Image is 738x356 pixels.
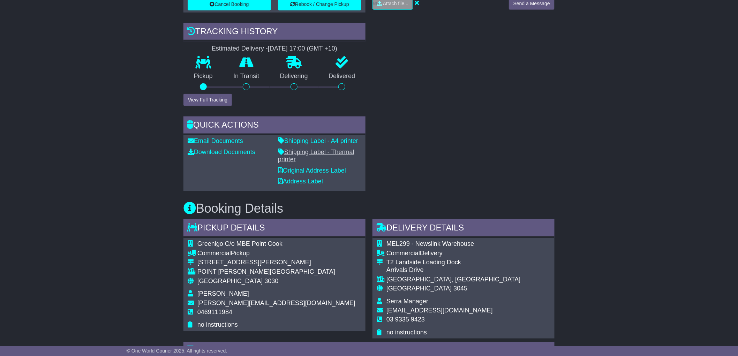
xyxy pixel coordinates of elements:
[197,250,231,257] span: Commercial
[197,300,355,306] span: [PERSON_NAME][EMAIL_ADDRESS][DOMAIN_NAME]
[386,316,425,323] span: 03 9335 9423
[268,45,337,53] div: [DATE] 17:00 (GMT +10)
[264,278,278,285] span: 3030
[278,149,354,163] a: Shipping Label - Thermal printer
[372,219,555,238] div: Delivery Details
[197,250,355,257] div: Pickup
[197,240,283,247] span: Greenigo C/o MBE Point Cook
[453,285,467,292] span: 3045
[183,45,366,53] div: Estimated Delivery -
[386,285,452,292] span: [GEOGRAPHIC_DATA]
[197,268,355,276] div: POINT [PERSON_NAME][GEOGRAPHIC_DATA]
[183,23,366,42] div: Tracking history
[278,167,346,174] a: Original Address Label
[270,73,318,80] p: Delivering
[386,329,427,336] span: no instructions
[188,137,243,144] a: Email Documents
[386,276,521,283] div: [GEOGRAPHIC_DATA], [GEOGRAPHIC_DATA]
[223,73,270,80] p: In Transit
[188,149,255,156] a: Download Documents
[183,94,232,106] button: View Full Tracking
[386,250,521,257] div: Delivery
[386,307,493,314] span: [EMAIL_ADDRESS][DOMAIN_NAME]
[197,321,238,328] span: no instructions
[197,278,263,285] span: [GEOGRAPHIC_DATA]
[386,298,428,305] span: Serra Manager
[386,259,521,266] div: T2 Landside Loading Dock
[183,219,366,238] div: Pickup Details
[278,137,358,144] a: Shipping Label - A4 printer
[386,250,420,257] span: Commercial
[183,73,223,80] p: Pickup
[197,309,232,316] span: 0469111984
[197,290,249,297] span: [PERSON_NAME]
[183,116,366,135] div: Quick Actions
[318,73,366,80] p: Delivered
[183,202,555,215] h3: Booking Details
[197,259,355,266] div: [STREET_ADDRESS][PERSON_NAME]
[386,240,474,247] span: MEL299 - Newslink Warehouse
[386,266,521,274] div: Arrivals Drive
[278,178,323,185] a: Address Label
[127,348,227,354] span: © One World Courier 2025. All rights reserved.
